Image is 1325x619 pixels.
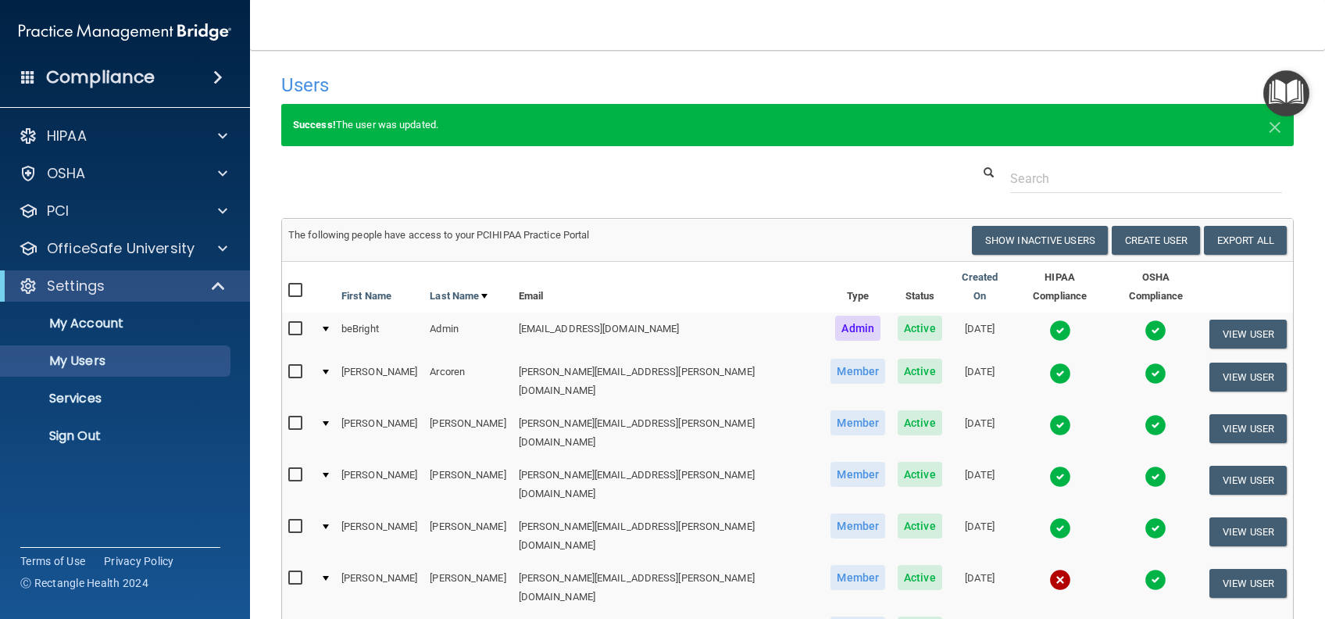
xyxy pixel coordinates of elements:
[10,391,223,406] p: Services
[955,268,1005,306] a: Created On
[1209,466,1287,495] button: View User
[423,313,512,356] td: Admin
[423,356,512,407] td: Arcoren
[423,407,512,459] td: [PERSON_NAME]
[423,510,512,562] td: [PERSON_NAME]
[1209,414,1287,443] button: View User
[293,119,336,131] strong: Success!
[47,277,105,295] p: Settings
[898,316,942,341] span: Active
[1109,262,1203,313] th: OSHA Compliance
[47,164,86,183] p: OSHA
[1268,116,1282,134] button: Close
[835,316,880,341] span: Admin
[335,510,423,562] td: [PERSON_NAME]
[1209,517,1287,546] button: View User
[1145,414,1166,436] img: tick.e7d51cea.svg
[512,262,825,313] th: Email
[891,262,948,313] th: Status
[830,513,885,538] span: Member
[288,229,590,241] span: The following people have access to your PCIHIPAA Practice Portal
[948,510,1012,562] td: [DATE]
[19,127,227,145] a: HIPAA
[1049,517,1071,539] img: tick.e7d51cea.svg
[830,410,885,435] span: Member
[341,287,391,306] a: First Name
[512,356,825,407] td: [PERSON_NAME][EMAIL_ADDRESS][PERSON_NAME][DOMAIN_NAME]
[1145,466,1166,488] img: tick.e7d51cea.svg
[830,565,885,590] span: Member
[335,356,423,407] td: [PERSON_NAME]
[335,407,423,459] td: [PERSON_NAME]
[830,359,885,384] span: Member
[948,313,1012,356] td: [DATE]
[19,202,227,220] a: PCI
[512,459,825,510] td: [PERSON_NAME][EMAIL_ADDRESS][PERSON_NAME][DOMAIN_NAME]
[335,562,423,614] td: [PERSON_NAME]
[19,164,227,183] a: OSHA
[948,407,1012,459] td: [DATE]
[898,513,942,538] span: Active
[423,562,512,614] td: [PERSON_NAME]
[10,316,223,331] p: My Account
[104,553,174,569] a: Privacy Policy
[47,202,69,220] p: PCI
[1012,262,1109,313] th: HIPAA Compliance
[1268,109,1282,141] span: ×
[1204,226,1287,255] a: Export All
[898,565,942,590] span: Active
[1049,466,1071,488] img: tick.e7d51cea.svg
[898,462,942,487] span: Active
[47,127,87,145] p: HIPAA
[430,287,487,306] a: Last Name
[1145,320,1166,342] img: tick.e7d51cea.svg
[1209,569,1287,598] button: View User
[830,462,885,487] span: Member
[281,104,1294,146] div: The user was updated.
[335,313,423,356] td: beBright
[335,459,423,510] td: [PERSON_NAME]
[512,313,825,356] td: [EMAIL_ADDRESS][DOMAIN_NAME]
[1145,569,1166,591] img: tick.e7d51cea.svg
[19,16,231,48] img: PMB logo
[10,428,223,444] p: Sign Out
[423,459,512,510] td: [PERSON_NAME]
[898,359,942,384] span: Active
[46,66,155,88] h4: Compliance
[972,226,1108,255] button: Show Inactive Users
[1010,164,1282,193] input: Search
[1145,517,1166,539] img: tick.e7d51cea.svg
[948,356,1012,407] td: [DATE]
[1049,363,1071,385] img: tick.e7d51cea.svg
[1049,320,1071,342] img: tick.e7d51cea.svg
[1263,70,1309,116] button: Open Resource Center
[20,553,85,569] a: Terms of Use
[824,262,891,313] th: Type
[281,75,862,95] h4: Users
[1209,320,1287,349] button: View User
[512,407,825,459] td: [PERSON_NAME][EMAIL_ADDRESS][PERSON_NAME][DOMAIN_NAME]
[512,562,825,614] td: [PERSON_NAME][EMAIL_ADDRESS][PERSON_NAME][DOMAIN_NAME]
[1112,226,1200,255] button: Create User
[1209,363,1287,392] button: View User
[19,239,227,258] a: OfficeSafe University
[19,277,227,295] a: Settings
[1049,414,1071,436] img: tick.e7d51cea.svg
[47,239,195,258] p: OfficeSafe University
[1049,569,1071,591] img: cross.ca9f0e7f.svg
[948,459,1012,510] td: [DATE]
[898,410,942,435] span: Active
[512,510,825,562] td: [PERSON_NAME][EMAIL_ADDRESS][PERSON_NAME][DOMAIN_NAME]
[948,562,1012,614] td: [DATE]
[10,353,223,369] p: My Users
[1145,363,1166,385] img: tick.e7d51cea.svg
[20,575,148,591] span: Ⓒ Rectangle Health 2024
